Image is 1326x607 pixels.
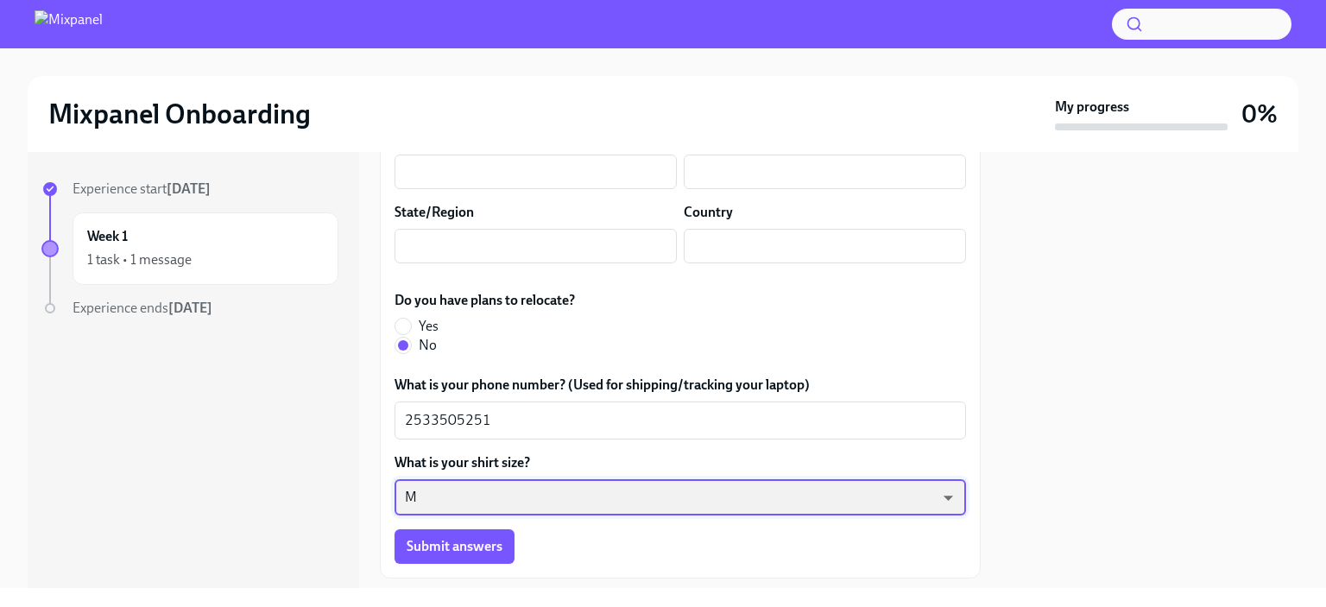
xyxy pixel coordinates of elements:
span: Yes [419,317,439,336]
span: Experience start [73,180,211,197]
div: M [395,479,966,515]
span: Submit answers [407,538,502,555]
span: No [419,336,437,355]
strong: [DATE] [167,180,211,197]
h3: 0% [1241,98,1278,130]
label: Country [684,203,733,222]
a: Week 11 task • 1 message [41,212,338,285]
button: Submit answers [395,529,515,564]
label: Do you have plans to relocate? [395,291,575,310]
img: Mixpanel [35,10,103,38]
h2: Mixpanel Onboarding [48,97,311,131]
textarea: 2533505251 [405,410,956,431]
h6: Week 1 [87,227,128,246]
strong: My progress [1055,98,1129,117]
span: Experience ends [73,300,212,316]
label: State/Region [395,203,474,222]
strong: [DATE] [168,300,212,316]
div: 1 task • 1 message [87,250,192,269]
label: What is your shirt size? [395,453,966,472]
label: What is your phone number? (Used for shipping/tracking your laptop) [395,376,966,395]
a: Experience start[DATE] [41,180,338,199]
